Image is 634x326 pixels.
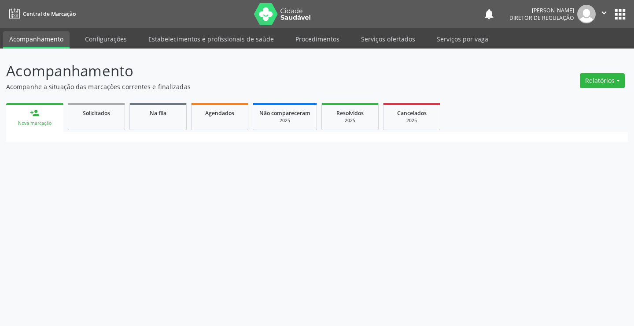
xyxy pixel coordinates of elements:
p: Acompanhe a situação das marcações correntes e finalizadas [6,82,441,91]
button: apps [612,7,628,22]
div: person_add [30,108,40,118]
div: 2025 [259,117,310,124]
a: Central de Marcação [6,7,76,21]
span: Não compareceram [259,109,310,117]
a: Acompanhamento [3,31,70,49]
div: [PERSON_NAME] [509,7,574,14]
span: Solicitados [83,109,110,117]
a: Configurações [79,31,133,47]
span: Agendados [205,109,234,117]
div: 2025 [328,117,372,124]
span: Diretor de regulação [509,14,574,22]
p: Acompanhamento [6,60,441,82]
span: Central de Marcação [23,10,76,18]
span: Cancelados [397,109,427,117]
div: Nova marcação [12,120,57,127]
button: Relatórios [580,73,625,88]
button: notifications [483,8,495,20]
span: Na fila [150,109,166,117]
a: Serviços ofertados [355,31,421,47]
a: Serviços por vaga [431,31,494,47]
a: Procedimentos [289,31,346,47]
a: Estabelecimentos e profissionais de saúde [142,31,280,47]
img: img [577,5,596,23]
i:  [599,8,609,18]
button:  [596,5,612,23]
span: Resolvidos [336,109,364,117]
div: 2025 [390,117,434,124]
